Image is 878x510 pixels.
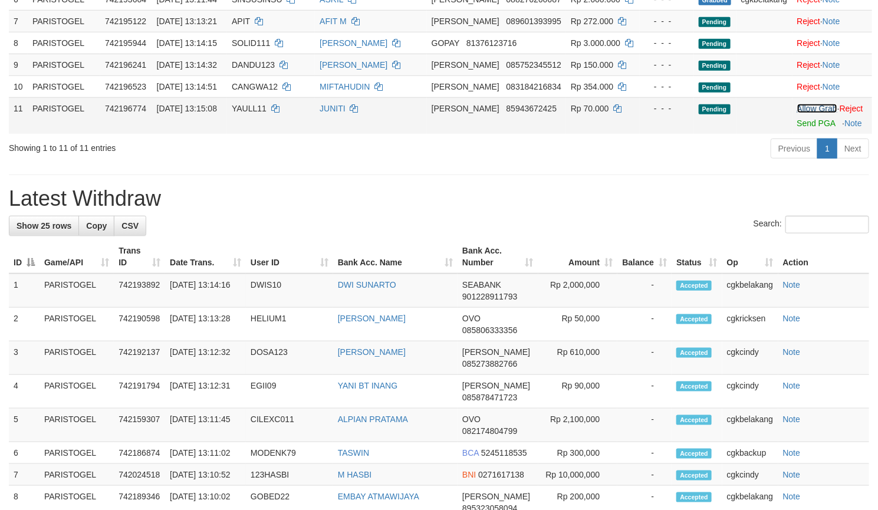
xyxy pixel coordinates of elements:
a: Note [783,492,801,501]
span: Pending [699,39,731,49]
div: - - - [644,81,689,93]
td: PARISTOGEL [40,375,114,409]
a: Show 25 rows [9,216,79,236]
th: Bank Acc. Number: activate to sort column ascending [458,240,538,274]
span: Copy 0271617138 to clipboard [478,470,524,479]
td: cgkbelakang [722,274,778,308]
td: 742159307 [114,409,165,442]
td: · [792,54,873,75]
span: OVO [462,414,481,424]
span: 742196241 [105,60,146,70]
td: PARISTOGEL [28,32,100,54]
th: Bank Acc. Name: activate to sort column ascending [333,240,458,274]
td: Rp 2,000,000 [538,274,618,308]
td: [DATE] 13:12:31 [165,375,246,409]
th: Action [778,240,869,274]
td: cgkcindy [722,375,778,409]
span: Rp 70.000 [571,104,609,113]
td: 4 [9,375,40,409]
span: [PERSON_NAME] [462,347,530,357]
span: Rp 150.000 [571,60,613,70]
th: User ID: activate to sort column ascending [246,240,333,274]
td: PARISTOGEL [28,75,100,97]
a: Note [823,82,840,91]
td: cgkcindy [722,341,778,375]
a: Note [823,17,840,26]
td: - [617,308,672,341]
th: Date Trans.: activate to sort column ascending [165,240,246,274]
td: Rp 610,000 [538,341,618,375]
span: Copy 85943672425 to clipboard [507,104,557,113]
td: · [792,97,873,134]
td: PARISTOGEL [40,274,114,308]
td: CILEXC011 [246,409,333,442]
th: Trans ID: activate to sort column ascending [114,240,165,274]
h1: Latest Withdraw [9,187,869,210]
span: DANDU123 [232,60,275,70]
th: Game/API: activate to sort column ascending [40,240,114,274]
a: [PERSON_NAME] [320,60,387,70]
a: YANI BT INANG [338,381,397,390]
td: PARISTOGEL [28,97,100,134]
span: GOPAY [432,38,459,48]
span: Accepted [676,449,712,459]
td: 742191794 [114,375,165,409]
span: Pending [699,104,731,114]
th: Op: activate to sort column ascending [722,240,778,274]
a: CSV [114,216,146,236]
span: 742196523 [105,82,146,91]
span: Rp 354.000 [571,82,613,91]
span: Copy 083184216834 to clipboard [507,82,561,91]
td: MODENK79 [246,442,333,464]
td: cgkricksen [722,308,778,341]
td: - [617,375,672,409]
td: 7 [9,464,40,486]
span: Copy 085806333356 to clipboard [462,325,517,335]
td: - [617,409,672,442]
span: Copy 085878471723 to clipboard [462,393,517,402]
span: SEABANK [462,280,501,289]
a: 1 [817,139,837,159]
a: Note [823,60,840,70]
td: [DATE] 13:12:32 [165,341,246,375]
a: TASWIN [338,448,369,458]
div: Showing 1 to 11 of 11 entries [9,137,357,154]
span: [DATE] 13:13:21 [157,17,217,26]
span: [PERSON_NAME] [462,492,530,501]
td: - [617,464,672,486]
td: EGII09 [246,375,333,409]
span: [PERSON_NAME] [432,60,499,70]
td: 3 [9,341,40,375]
span: Copy 81376123716 to clipboard [466,38,517,48]
span: Copy 901228911793 to clipboard [462,292,517,301]
span: Pending [699,17,731,27]
div: - - - [644,37,689,49]
td: [DATE] 13:10:52 [165,464,246,486]
td: Rp 50,000 [538,308,618,341]
a: Reject [797,38,821,48]
td: - [617,274,672,308]
td: cgkbackup [722,442,778,464]
span: [PERSON_NAME] [432,104,499,113]
div: - - - [644,103,689,114]
span: CSV [121,221,139,231]
a: Previous [771,139,818,159]
td: [DATE] 13:11:45 [165,409,246,442]
a: Note [844,119,862,128]
td: 2 [9,308,40,341]
td: 742186874 [114,442,165,464]
span: [DATE] 13:14:15 [157,38,217,48]
td: Rp 10,000,000 [538,464,618,486]
a: AFIT M [320,17,347,26]
a: Copy [78,216,114,236]
span: Copy 082174804799 to clipboard [462,426,517,436]
td: [DATE] 13:11:02 [165,442,246,464]
span: Copy 085752345512 to clipboard [507,60,561,70]
a: Allow Grab [797,104,837,113]
td: 742193892 [114,274,165,308]
span: CANGWA12 [232,82,278,91]
a: Next [837,139,869,159]
span: Pending [699,61,731,71]
a: DWI SUNARTO [338,280,396,289]
td: 8 [9,32,28,54]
